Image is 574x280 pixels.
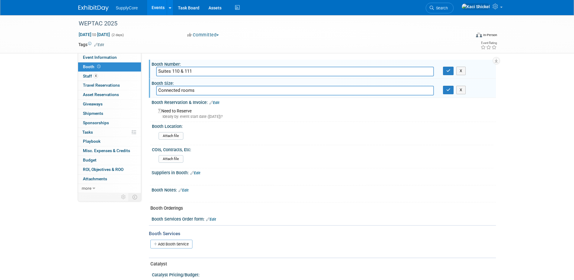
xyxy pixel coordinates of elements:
span: Misc. Expenses & Credits [83,148,130,153]
a: Misc. Expenses & Credits [78,146,141,155]
a: Attachments [78,175,141,184]
div: Booth Services [149,230,496,237]
div: In-Person [483,33,497,37]
a: Edit [179,188,189,192]
a: Travel Reservations [78,81,141,90]
span: Booth [83,64,102,69]
a: Tasks [78,128,141,137]
span: Giveaways [83,102,103,106]
div: Catalyst Pricing/Budget: [152,270,493,278]
span: Sponsorships [83,120,109,125]
div: Suppliers in Booth: [152,168,496,176]
a: Search [426,3,454,13]
span: Staff [83,74,98,78]
span: Asset Reservations [83,92,119,97]
div: Event Format [435,32,497,41]
td: Personalize Event Tab Strip [118,193,129,201]
span: more [82,186,91,191]
img: Kaci Shickel [461,3,490,10]
a: Giveaways [78,100,141,109]
span: SupplyCore [116,5,138,10]
td: Tags [78,42,104,48]
div: WEPTAC 2025 [77,18,462,29]
span: Event Information [83,55,117,60]
a: Sponsorships [78,118,141,128]
a: Budget [78,156,141,165]
a: Edit [190,171,200,175]
div: Booth Reservation & Invoice: [152,98,496,106]
a: Add Booth Service [150,240,192,248]
span: Playbook [83,139,100,144]
img: Format-Inperson.png [476,32,482,37]
a: Staff4 [78,72,141,81]
div: Event Rating [481,42,497,45]
a: Edit [206,217,216,222]
a: Playbook [78,137,141,146]
a: Shipments [78,109,141,118]
button: X [456,86,466,94]
span: to [91,32,97,37]
div: COIs, Contracts, Etc: [152,145,493,153]
div: Catalyst [150,261,491,267]
button: Committed [185,32,221,38]
a: more [78,184,141,193]
span: ROI, Objectives & ROO [83,167,123,172]
td: Toggle Event Tabs [129,193,141,201]
div: Booth Services Order form: [152,215,496,222]
div: Ideally by: event start date ([DATE])? [158,114,491,119]
span: Shipments [83,111,103,116]
span: (2 days) [111,33,124,37]
div: Booth Orderings [150,205,491,212]
img: ExhibitDay [78,5,109,11]
a: Booth [78,62,141,72]
a: Event Information [78,53,141,62]
a: Edit [209,101,219,105]
span: Attachments [83,176,107,181]
div: Booth Size: [152,79,496,86]
div: Need to Reserve [156,106,491,119]
span: [DATE] [DATE] [78,32,110,37]
span: Budget [83,158,97,162]
span: 4 [93,74,98,78]
span: Tasks [82,130,93,135]
a: Asset Reservations [78,90,141,99]
div: Booth Number: [152,60,496,67]
div: Booth Notes: [152,185,496,193]
span: Search [434,6,448,10]
div: Booth Location: [152,122,493,129]
span: Travel Reservations [83,83,120,88]
a: Edit [94,43,104,47]
button: X [456,67,466,75]
span: Booth not reserved yet [96,64,102,69]
a: ROI, Objectives & ROO [78,165,141,174]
